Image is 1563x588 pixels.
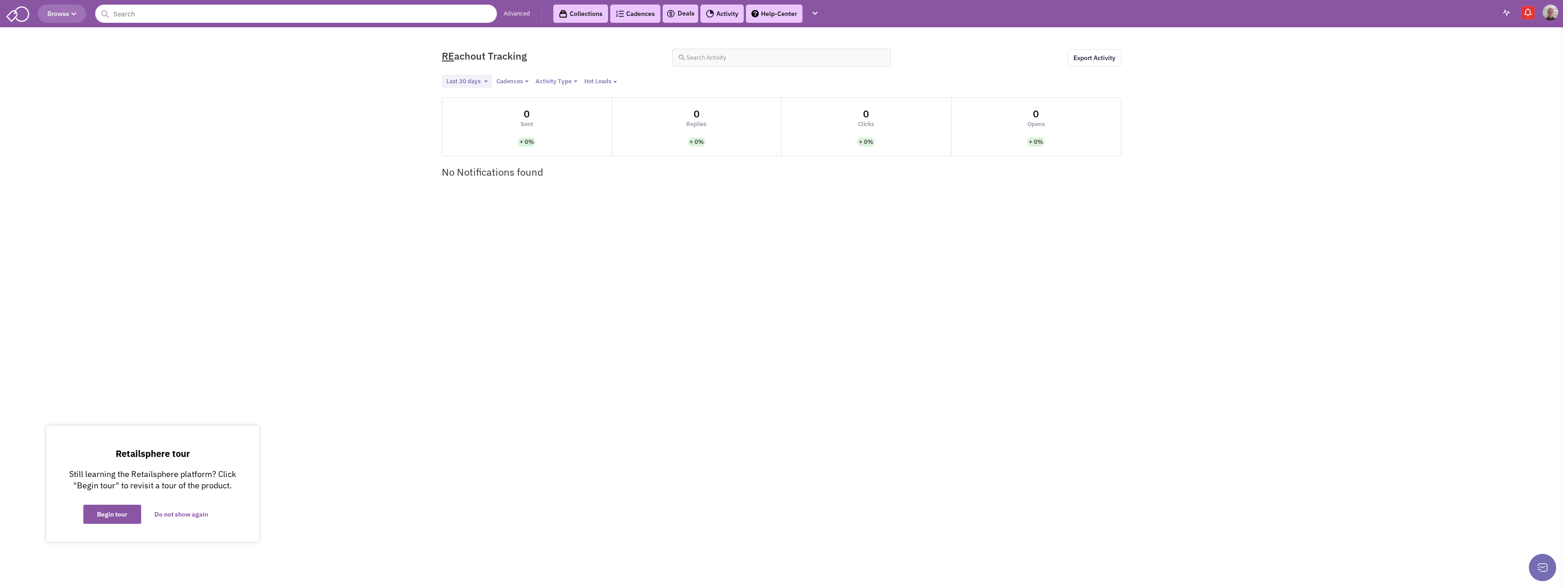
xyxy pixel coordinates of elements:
[666,8,675,19] img: icon-deals.svg
[494,77,531,86] button: Cadences
[442,49,660,62] h2: achout Tracking
[672,49,891,66] input: Search Activity
[584,77,611,86] div: Hot Leads
[442,75,492,89] button: Last 30 days
[751,10,759,17] img: help.png
[533,77,580,86] button: Activity Type
[446,77,480,85] span: Last 30 days
[616,10,624,17] img: Cadences_logo.png
[553,5,608,23] a: Collections
[700,5,744,23] a: Activity
[38,5,86,23] button: Browse
[666,8,695,19] a: Deals
[47,10,77,18] span: Browse
[582,77,620,86] button: Hot Leads
[95,5,497,23] input: Search
[442,49,454,62] span: RE
[858,120,874,129] p: Clicks
[521,120,533,129] p: Sent
[64,468,241,491] p: Still learning the Retailsphere platform? Click "Begin tour" to revisit a tour of the product.
[64,448,241,459] p: Retailsphere tour
[442,165,1121,178] h2: No Notifications found
[6,5,29,22] img: SmartAdmin
[706,10,714,18] img: Activity.png
[83,505,141,524] button: Begin tour
[504,10,530,18] a: Advanced
[1068,49,1121,66] a: Export the below as a .XLSX spreadsheet
[686,120,706,129] p: Replies
[1543,5,1558,20] img: Will Roth
[496,77,523,85] span: Cadences
[536,77,572,85] span: Activity Type
[559,10,567,18] img: icon-collection-lavender-black.svg
[1027,120,1045,129] p: Opens
[141,505,222,524] button: Do not show again
[746,5,802,23] a: Help-Center
[610,5,660,23] a: Cadences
